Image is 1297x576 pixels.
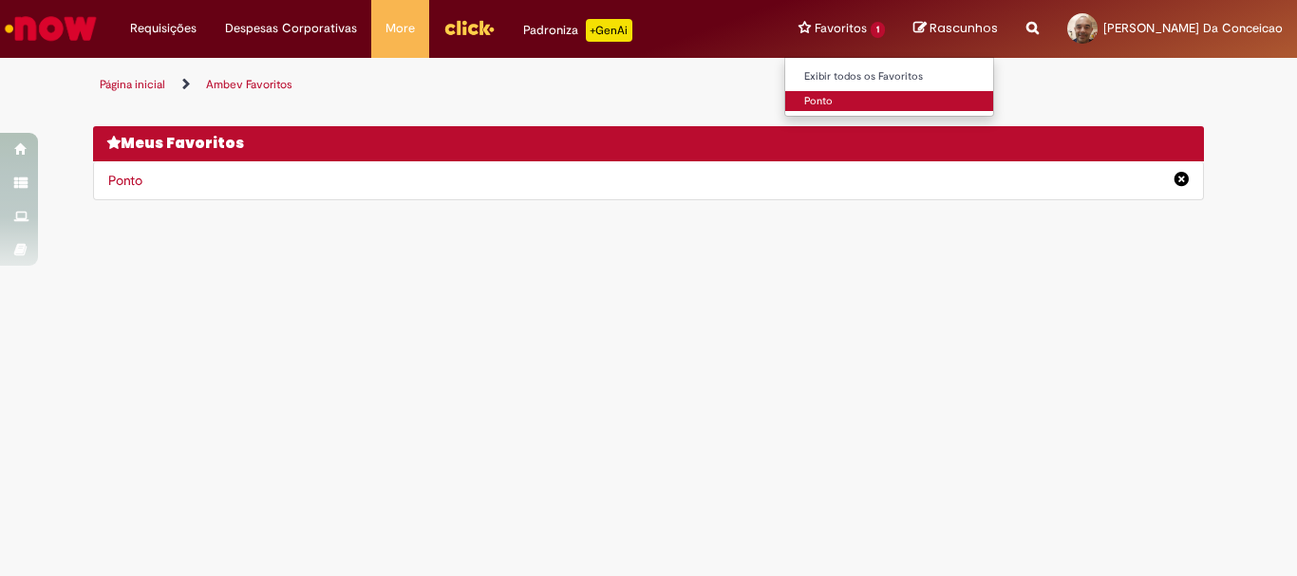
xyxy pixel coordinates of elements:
ul: Favoritos [784,57,994,117]
span: Despesas Corporativas [225,19,357,38]
ul: Trilhas de página [93,67,1204,102]
span: Meus Favoritos [121,133,244,153]
a: Exibir todos os Favoritos [785,66,994,87]
span: Requisições [130,19,197,38]
a: Ponto [108,172,142,189]
span: Rascunhos [930,19,998,37]
a: Ponto [785,91,994,112]
span: Favoritos [815,19,867,38]
span: [PERSON_NAME] Da Conceicao [1103,20,1283,36]
span: 1 [871,22,885,38]
a: Rascunhos [913,20,998,38]
img: ServiceNow [2,9,100,47]
p: +GenAi [586,19,632,42]
a: Página inicial [100,77,165,92]
a: Ambev Favoritos [206,77,292,92]
div: Padroniza [523,19,632,42]
img: click_logo_yellow_360x200.png [443,13,495,42]
span: More [385,19,415,38]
